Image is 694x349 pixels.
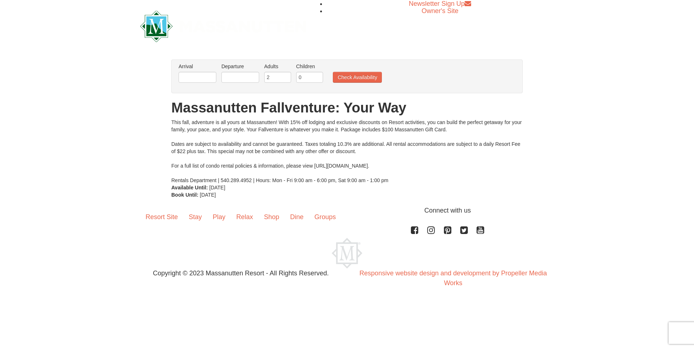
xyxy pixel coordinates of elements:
a: Dine [285,206,309,228]
h1: Massanutten Fallventure: Your Way [171,100,523,115]
label: Children [296,63,323,70]
img: Massanutten Resort Logo [332,238,362,268]
a: Massanutten Resort [140,17,306,34]
img: Massanutten Resort Logo [140,11,306,42]
p: Connect with us [140,206,554,215]
span: [DATE] [209,185,225,190]
div: This fall, adventure is all yours at Massanutten! With 15% off lodging and exclusive discounts on... [171,119,523,184]
p: Copyright © 2023 Massanutten Resort - All Rights Reserved. [135,268,347,278]
a: Groups [309,206,341,228]
a: Stay [183,206,207,228]
label: Arrival [179,63,216,70]
label: Adults [264,63,291,70]
a: Owner's Site [422,7,458,15]
a: Play [207,206,231,228]
a: Shop [258,206,285,228]
label: Departure [221,63,259,70]
strong: Available Until: [171,185,208,190]
button: Check Availability [333,72,382,83]
span: [DATE] [200,192,216,198]
a: Responsive website design and development by Propeller Media Works [359,270,547,287]
strong: Book Until: [171,192,199,198]
a: Relax [231,206,258,228]
a: Resort Site [140,206,183,228]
